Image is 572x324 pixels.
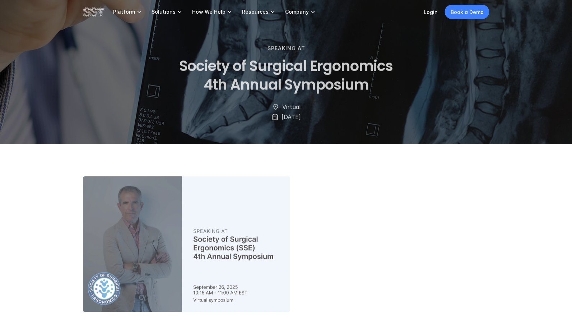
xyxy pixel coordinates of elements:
[451,8,484,16] p: Book a Demo
[285,9,309,15] p: Company
[152,9,176,15] p: Solutions
[267,44,305,52] p: SPEAKING AT
[83,6,104,18] img: SST logo
[445,5,489,19] a: Book a Demo
[424,9,438,15] a: Login
[176,57,396,94] h3: Society of Surgical Ergonomics 4th Annual Symposium
[282,113,301,121] p: [DATE]
[242,9,269,15] p: Resources
[113,9,135,15] p: Platform
[282,103,300,111] p: Virtual
[83,176,290,312] img: Teodor Grantcharov headshot
[192,9,225,15] p: How We Help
